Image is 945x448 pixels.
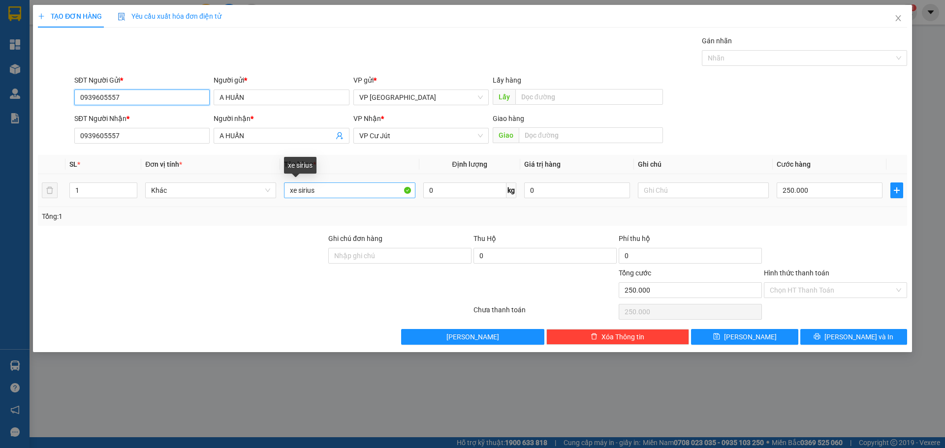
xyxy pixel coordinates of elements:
label: Hình thức thanh toán [764,269,829,277]
div: VP gửi [353,75,489,86]
span: Lấy [493,89,515,105]
input: Ghi Chú [638,182,769,198]
div: xe sirius [284,157,316,174]
span: printer [814,333,820,341]
input: Dọc đường [515,89,663,105]
span: Tổng cước [619,269,651,277]
span: plus [891,186,903,194]
span: SL [69,160,77,168]
div: Tổng: 1 [42,211,365,222]
button: [PERSON_NAME] [401,329,544,345]
span: VP Cư Jút [359,128,483,143]
button: delete [42,182,58,198]
span: plus [38,13,45,20]
button: save[PERSON_NAME] [691,329,798,345]
span: kg [506,182,516,198]
span: [PERSON_NAME] [724,331,777,342]
span: Khác [151,183,270,198]
span: [PERSON_NAME] và In [824,331,893,342]
span: VP Nhận [353,115,381,122]
img: icon [118,13,126,21]
span: Định lượng [452,160,487,168]
span: Giao hàng [493,115,524,122]
button: plus [890,182,903,198]
label: Gán nhãn [702,37,732,45]
div: Phí thu hộ [619,233,762,248]
div: Người nhận [214,113,349,124]
div: SĐT Người Gửi [74,75,210,86]
span: Giá trị hàng [524,160,561,168]
div: SĐT Người Nhận [74,113,210,124]
span: Giao [493,127,519,143]
input: 0 [524,182,630,198]
span: user-add [336,132,344,140]
span: close [894,14,902,22]
span: Yêu cầu xuất hóa đơn điện tử [118,12,221,20]
span: save [713,333,720,341]
div: Người gửi [214,75,349,86]
span: Xóa Thông tin [601,331,644,342]
span: Lấy hàng [493,76,521,84]
div: Chưa thanh toán [472,304,618,322]
th: Ghi chú [634,155,773,174]
button: Close [884,5,912,32]
span: VP Sài Gòn [359,90,483,105]
span: Cước hàng [777,160,811,168]
span: Đơn vị tính [145,160,182,168]
span: [PERSON_NAME] [446,331,499,342]
input: VD: Bàn, Ghế [284,182,415,198]
input: Ghi chú đơn hàng [328,248,472,264]
button: deleteXóa Thông tin [546,329,690,345]
button: printer[PERSON_NAME] và In [800,329,907,345]
span: Thu Hộ [473,235,496,242]
span: TẠO ĐƠN HÀNG [38,12,102,20]
input: Dọc đường [519,127,663,143]
label: Ghi chú đơn hàng [328,235,382,242]
span: delete [591,333,598,341]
